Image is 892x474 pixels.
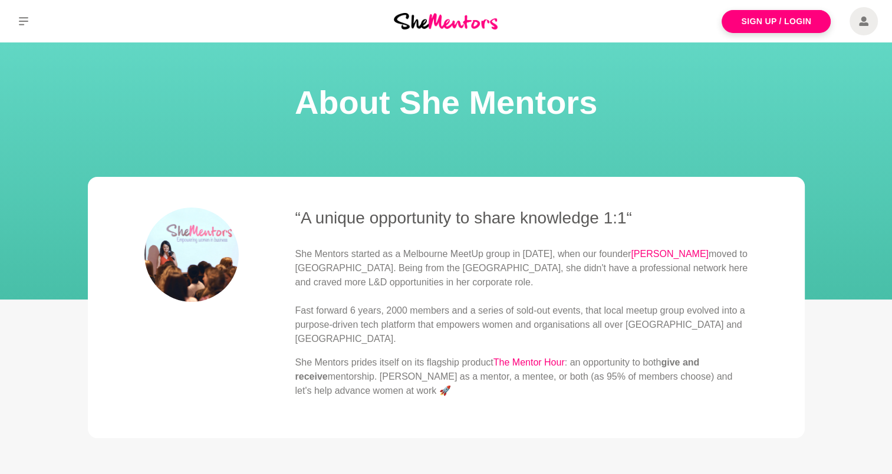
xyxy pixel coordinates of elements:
a: [PERSON_NAME] [631,249,709,259]
img: She Mentors Logo [394,13,498,29]
h1: About She Mentors [14,80,878,125]
p: She Mentors prides itself on its flagship product : an opportunity to both mentorship. [PERSON_NA... [295,355,748,398]
a: The Mentor Hour [493,357,565,367]
h3: “A unique opportunity to share knowledge 1:1“ [295,208,748,228]
a: Sign Up / Login [722,10,831,33]
p: She Mentors started as a Melbourne MeetUp group in [DATE], when our founder moved to [GEOGRAPHIC_... [295,247,748,346]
